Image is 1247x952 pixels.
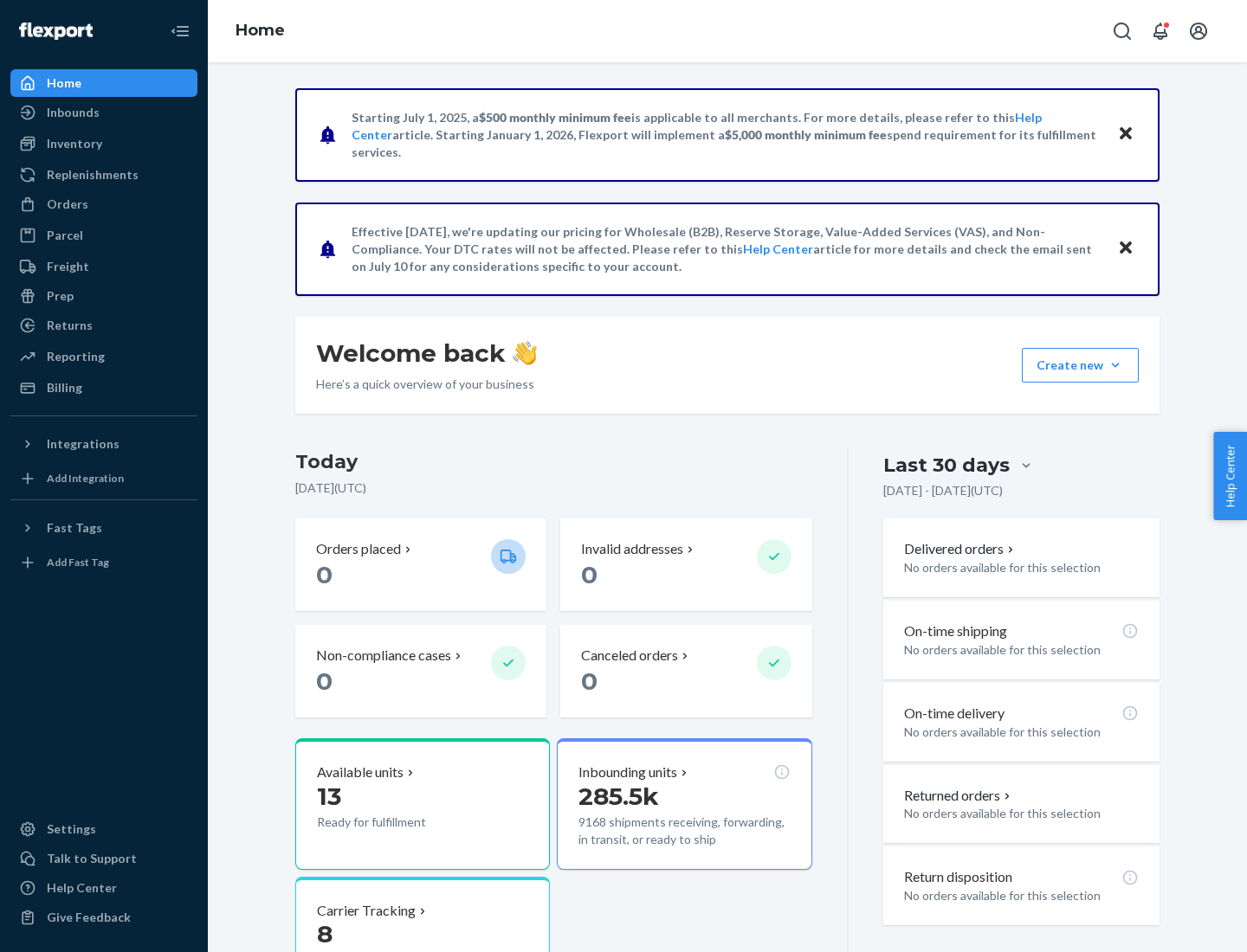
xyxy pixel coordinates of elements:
[316,539,401,559] p: Orders placed
[883,452,1010,479] div: Last 30 days
[47,258,89,275] div: Freight
[236,21,285,40] a: Home
[10,430,197,458] button: Integrations
[352,223,1101,275] p: Effective [DATE], we're updating our pricing for Wholesale (B2B), Reserve Storage, Value-Added Se...
[10,190,197,218] a: Orders
[47,348,105,365] div: Reporting
[1022,348,1139,383] button: Create new
[295,625,546,717] button: Non-compliance cases 0
[47,227,83,244] div: Parcel
[10,69,197,97] a: Home
[10,161,197,189] a: Replenishments
[295,479,812,497] p: [DATE] ( UTC )
[10,253,197,280] a: Freight
[1105,14,1140,48] button: Open Search Box
[581,666,598,696] span: 0
[904,704,1005,724] p: On-time delivery
[47,820,96,838] div: Settings
[47,850,137,867] div: Talk to Support
[10,549,197,576] a: Add Fast Tag
[578,782,659,811] span: 285.5k
[10,904,197,931] button: Give Feedback
[743,241,813,256] a: Help Center
[47,196,88,213] div: Orders
[352,109,1101,161] p: Starting July 1, 2025, a is applicable to all merchants. For more details, please refer to this a...
[1115,236,1137,261] button: Close
[904,786,1014,806] button: Returned orders
[1213,432,1247,520] button: Help Center
[557,738,811,870] button: Inbounding units285.5k9168 shipments receiving, forwarding, in transit, or ready to ship
[316,560,333,589] span: 0
[10,815,197,843] a: Settings
[10,874,197,902] a: Help Center
[904,621,1007,641] p: On-time shipping
[19,23,93,40] img: Flexport logo
[10,130,197,158] a: Inventory
[47,287,74,305] div: Prep
[316,376,537,393] p: Here’s a quick overview of your business
[513,341,537,365] img: hand-wave emoji
[163,14,197,48] button: Close Navigation
[1143,14,1178,48] button: Open notifications
[10,282,197,310] a: Prep
[10,222,197,249] a: Parcel
[904,724,1139,741] p: No orders available for this selection
[317,814,477,831] p: Ready for fulfillment
[479,110,631,125] span: $500 monthly minimum fee
[47,317,93,334] div: Returns
[578,814,790,848] p: 9168 shipments receiving, forwarding, in transit, or ready to ship
[581,646,678,666] p: Canceled orders
[47,104,100,121] div: Inbounds
[295,738,550,870] button: Available units13Ready for fulfillment
[222,6,299,56] ol: breadcrumbs
[560,625,811,717] button: Canceled orders 0
[10,845,197,872] a: Talk to Support
[317,762,404,782] p: Available units
[317,919,333,949] span: 8
[10,312,197,339] a: Returns
[316,666,333,696] span: 0
[316,338,537,369] h1: Welcome back
[317,901,416,921] p: Carrier Tracking
[47,435,120,453] div: Integrations
[47,74,81,92] div: Home
[904,559,1139,576] p: No orders available for this selection
[10,343,197,370] a: Reporting
[47,471,124,486] div: Add Integration
[295,518,546,611] button: Orders placed 0
[47,909,131,926] div: Give Feedback
[47,879,117,897] div: Help Center
[295,448,812,476] h3: Today
[904,867,1012,887] p: Return disposition
[904,539,1018,559] button: Delivered orders
[904,887,1139,904] p: No orders available for this selection
[560,518,811,611] button: Invalid addresses 0
[47,519,102,537] div: Fast Tags
[316,646,451,666] p: Non-compliance cases
[47,135,102,152] div: Inventory
[47,166,139,183] div: Replenishments
[1115,122,1137,147] button: Close
[904,805,1139,822] p: No orders available for this selection
[10,514,197,542] button: Fast Tags
[10,374,197,402] a: Billing
[317,782,341,811] span: 13
[578,762,677,782] p: Inbounding units
[47,379,82,396] div: Billing
[581,560,598,589] span: 0
[10,465,197,492] a: Add Integration
[725,127,887,142] span: $5,000 monthly minimum fee
[883,482,1003,499] p: [DATE] - [DATE] ( UTC )
[47,555,109,569] div: Add Fast Tag
[581,539,683,559] p: Invalid addresses
[904,641,1139,659] p: No orders available for this selection
[10,99,197,126] a: Inbounds
[1181,14,1216,48] button: Open account menu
